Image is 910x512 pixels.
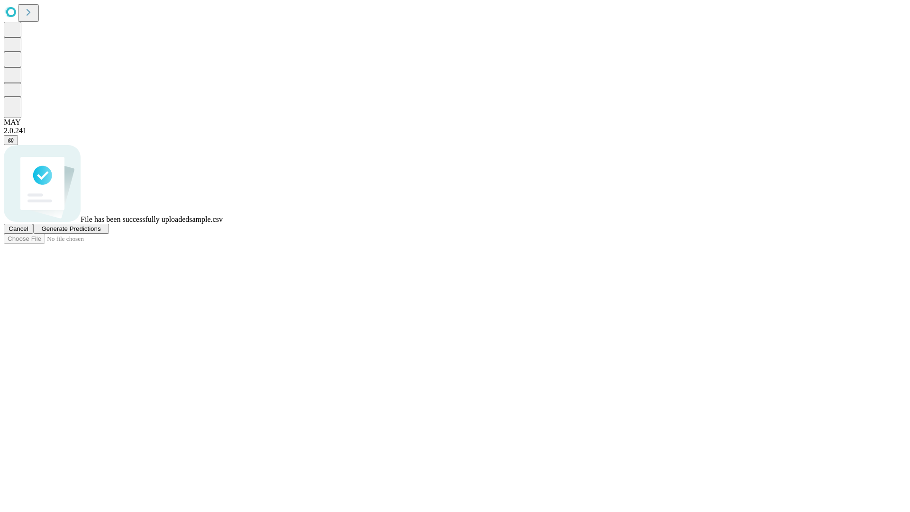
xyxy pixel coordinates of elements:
span: File has been successfully uploaded [81,215,189,223]
button: Generate Predictions [33,224,109,234]
button: Cancel [4,224,33,234]
div: MAY [4,118,906,127]
span: sample.csv [189,215,223,223]
button: @ [4,135,18,145]
span: Generate Predictions [41,225,100,232]
span: Cancel [9,225,28,232]
span: @ [8,137,14,144]
div: 2.0.241 [4,127,906,135]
